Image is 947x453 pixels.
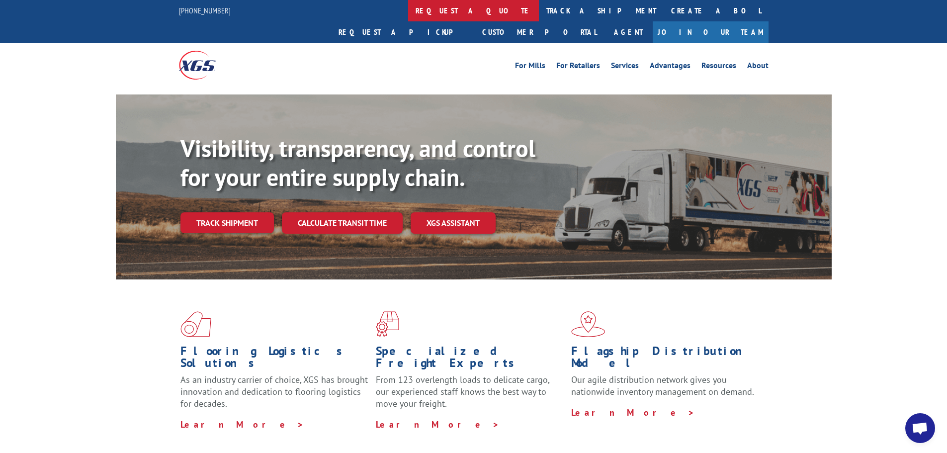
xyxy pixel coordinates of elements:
a: Join Our Team [653,21,769,43]
a: Calculate transit time [282,212,403,234]
a: Track shipment [180,212,274,233]
a: About [747,62,769,73]
a: For Mills [515,62,545,73]
p: From 123 overlength loads to delicate cargo, our experienced staff knows the best way to move you... [376,374,564,418]
span: Our agile distribution network gives you nationwide inventory management on demand. [571,374,754,397]
h1: Flooring Logistics Solutions [180,345,368,374]
b: Visibility, transparency, and control for your entire supply chain. [180,133,535,192]
a: XGS ASSISTANT [411,212,496,234]
img: xgs-icon-flagship-distribution-model-red [571,311,605,337]
h1: Specialized Freight Experts [376,345,564,374]
a: Request a pickup [331,21,475,43]
h1: Flagship Distribution Model [571,345,759,374]
a: For Retailers [556,62,600,73]
a: [PHONE_NUMBER] [179,5,231,15]
a: Advantages [650,62,690,73]
a: Customer Portal [475,21,604,43]
a: Learn More > [571,407,695,418]
a: Learn More > [180,419,304,430]
span: As an industry carrier of choice, XGS has brought innovation and dedication to flooring logistics... [180,374,368,409]
img: xgs-icon-focused-on-flooring-red [376,311,399,337]
a: Services [611,62,639,73]
a: Open chat [905,413,935,443]
a: Agent [604,21,653,43]
img: xgs-icon-total-supply-chain-intelligence-red [180,311,211,337]
a: Resources [701,62,736,73]
a: Learn More > [376,419,500,430]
